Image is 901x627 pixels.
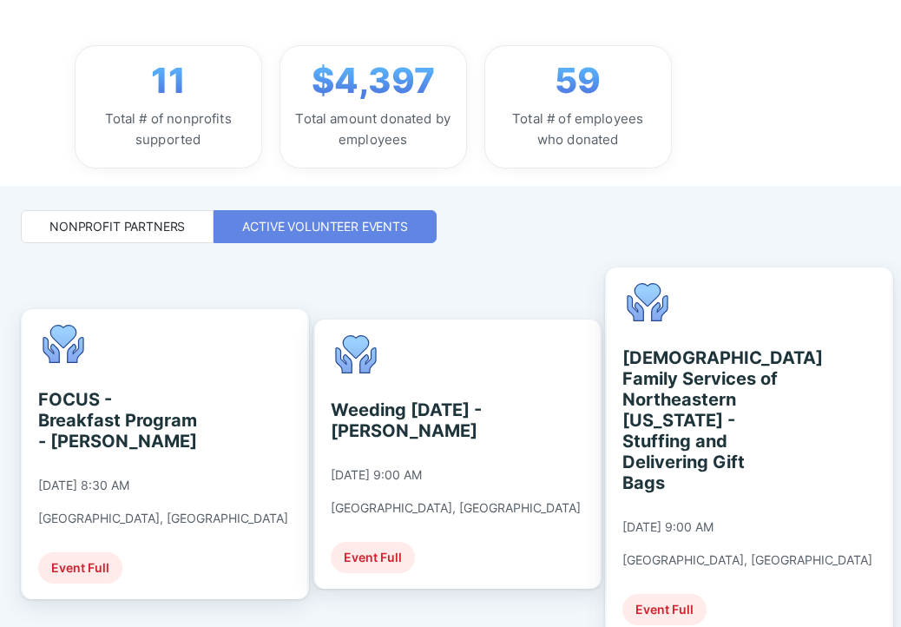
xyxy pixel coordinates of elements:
[555,60,601,102] span: 59
[38,552,122,584] div: Event Full
[622,347,781,493] div: [DEMOGRAPHIC_DATA] Family Services of Northeastern [US_STATE] - Stuffing and Delivering Gift Bags
[49,218,185,235] div: Nonprofit Partners
[331,542,415,573] div: Event Full
[622,519,714,535] div: [DATE] 9:00 AM
[622,594,707,625] div: Event Full
[331,467,422,483] div: [DATE] 9:00 AM
[622,552,872,568] div: [GEOGRAPHIC_DATA], [GEOGRAPHIC_DATA]
[312,60,435,102] span: $4,397
[151,60,186,102] span: 11
[38,389,197,452] div: FOCUS - Breakfast Program - [PERSON_NAME]
[499,109,657,150] div: Total # of employees who donated
[38,511,288,526] div: [GEOGRAPHIC_DATA], [GEOGRAPHIC_DATA]
[294,109,452,150] div: Total amount donated by employees
[242,218,408,235] div: Active Volunteer Events
[38,478,129,493] div: [DATE] 8:30 AM
[89,109,247,150] div: Total # of nonprofits supported
[331,500,581,516] div: [GEOGRAPHIC_DATA], [GEOGRAPHIC_DATA]
[331,399,490,441] div: Weeding [DATE] - [PERSON_NAME]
